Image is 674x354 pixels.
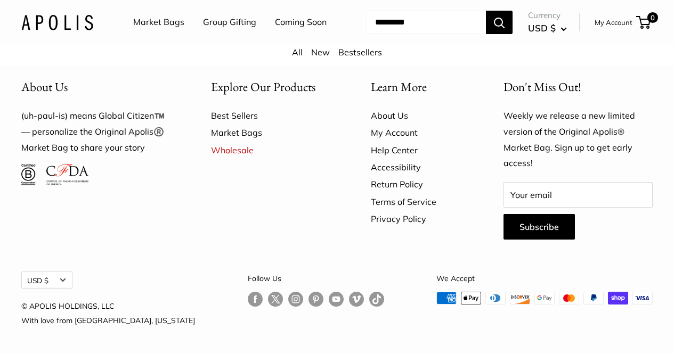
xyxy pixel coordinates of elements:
a: Group Gifting [203,14,256,30]
button: USD $ [528,20,567,37]
a: Market Bags [133,14,184,30]
button: Learn More [371,77,466,97]
a: Accessibility [371,159,466,176]
button: About Us [21,77,174,97]
a: Follow us on Tumblr [369,292,384,307]
p: Don't Miss Out! [504,77,653,97]
img: Certified B Corporation [21,164,36,185]
p: © APOLIS HOLDINGS, LLC With love from [GEOGRAPHIC_DATA], [US_STATE] [21,299,195,327]
p: Weekly we release a new limited version of the Original Apolis® Market Bag. Sign up to get early ... [504,108,653,172]
a: Follow us on Pinterest [308,292,323,307]
p: We Accept [436,271,653,285]
button: USD $ [21,271,72,289]
a: About Us [371,107,466,124]
a: All [292,47,303,57]
button: Subscribe [504,214,575,240]
a: Bestsellers [338,47,382,57]
button: Explore Our Products [211,77,334,97]
iframe: Sign Up via Text for Offers [9,314,114,345]
a: Best Sellers [211,107,334,124]
span: About Us [21,79,68,95]
a: Coming Soon [275,14,327,30]
span: Currency [528,8,567,23]
a: Follow us on YouTube [329,292,344,307]
p: (uh-paul-is) means Global Citizen™️ — personalize the Original Apolis®️ Market Bag to share your ... [21,108,174,156]
input: Search... [367,11,486,34]
span: USD $ [528,22,556,34]
a: New [311,47,330,57]
a: Follow us on Twitter [268,292,283,311]
a: 0 [637,16,651,29]
a: Market Bags [211,124,334,141]
img: Council of Fashion Designers of America Member [46,164,88,185]
a: Wholesale [211,142,334,159]
a: Follow us on Instagram [288,292,303,307]
a: Return Policy [371,176,466,193]
a: Terms of Service [371,193,466,210]
span: Learn More [371,79,427,95]
span: 0 [647,12,658,23]
a: Follow us on Vimeo [349,292,364,307]
img: Apolis [21,14,93,30]
span: Explore Our Products [211,79,315,95]
a: Follow us on Facebook [248,292,263,307]
a: Privacy Policy [371,210,466,227]
a: Help Center [371,142,466,159]
a: My Account [371,124,466,141]
button: Search [486,11,513,34]
a: My Account [595,16,632,29]
p: Follow Us [248,271,384,285]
